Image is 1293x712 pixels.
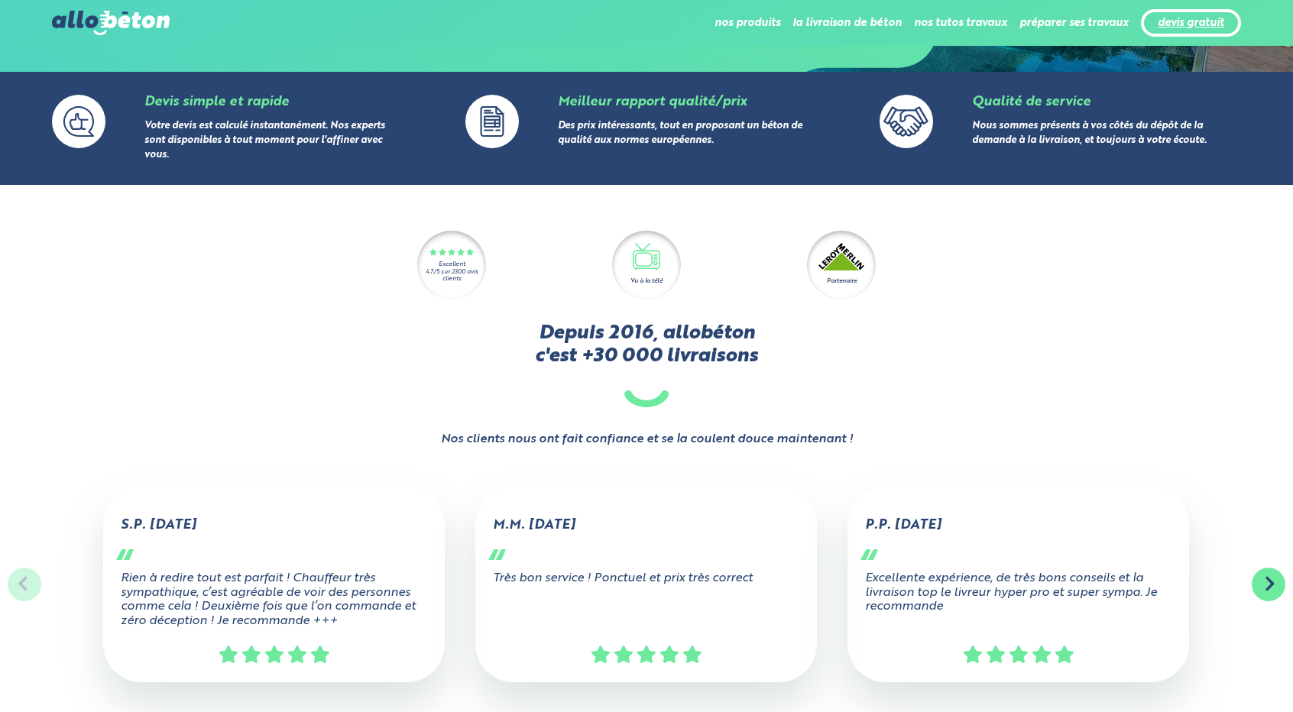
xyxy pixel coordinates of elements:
li: nos produits [715,5,780,41]
div: M.M. [DATE] [493,518,799,533]
img: allobéton [52,11,170,35]
a: devis gratuit [1158,17,1224,30]
h2: Depuis 2016, allobéton c'est +30 000 livraisons [52,322,1242,407]
div: P.P. [DATE] [865,518,1171,533]
div: Rien à redire tout est parfait ! Chauffeur très sympathique, c’est agréable de voir des personnes... [121,549,427,628]
div: Excellente expérience, de très bons conseils et la livraison top le livreur hyper pro et super sy... [865,549,1171,613]
div: Partenaire [827,277,857,286]
a: Meilleur rapport qualité/prix [558,95,747,108]
div: 4.7/5 sur 2300 avis clients [417,269,486,283]
a: Votre devis est calculé instantanément. Nos experts sont disponibles à tout moment pour l'affiner... [144,121,385,160]
a: Des prix intéressants, tout en proposant un béton de qualité aux normes européennes. [558,121,802,145]
a: Devis simple et rapide [144,95,289,108]
div: Très bon service ! Ponctuel et prix très correct [493,549,799,585]
a: Qualité de service [972,95,1090,108]
li: nos tutos travaux [914,5,1007,41]
div: Vu à la télé [630,277,663,286]
div: S.P. [DATE] [121,518,427,533]
div: Excellent [439,261,465,268]
a: Nous sommes présents à vos côtés du dépôt de la demande à la livraison, et toujours à votre écoute. [972,121,1207,145]
strong: Nos clients nous ont fait confiance et se la coulent douce maintenant ! [440,430,853,448]
li: préparer ses travaux [1019,5,1129,41]
li: la livraison de béton [792,5,902,41]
